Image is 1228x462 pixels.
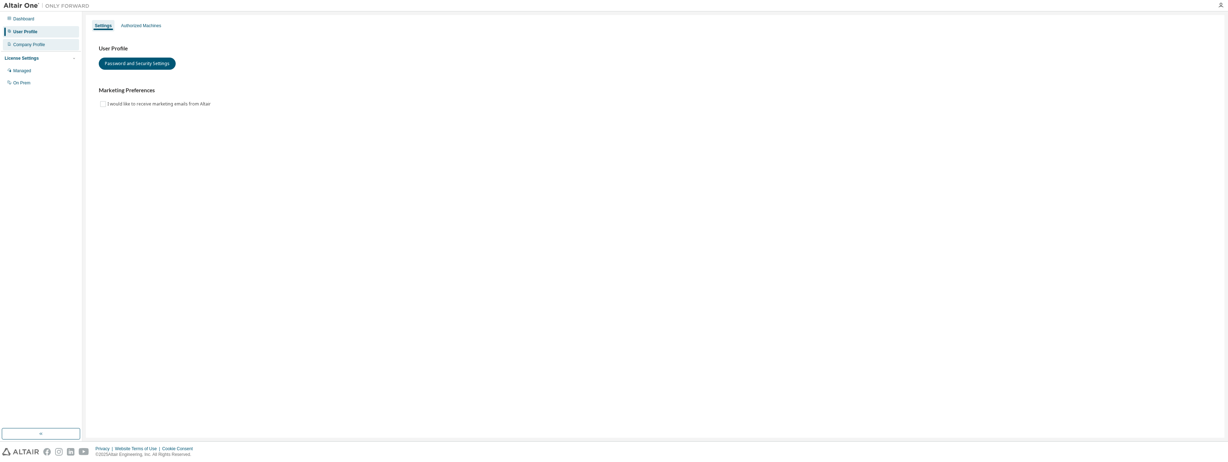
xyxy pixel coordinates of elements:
p: © 2025 Altair Engineering, Inc. All Rights Reserved. [96,452,197,458]
img: altair_logo.svg [2,448,39,456]
div: User Profile [13,29,37,35]
h3: Marketing Preferences [99,87,1212,94]
div: Website Terms of Use [115,446,162,452]
div: Settings [95,23,112,29]
div: Privacy [96,446,115,452]
div: Cookie Consent [162,446,197,452]
div: Dashboard [13,16,34,22]
button: Password and Security Settings [99,58,176,70]
div: Authorized Machines [121,23,161,29]
img: youtube.svg [79,448,89,456]
img: Altair One [4,2,93,9]
img: linkedin.svg [67,448,74,456]
div: On Prem [13,80,30,86]
div: License Settings [5,55,39,61]
img: instagram.svg [55,448,63,456]
div: Company Profile [13,42,45,48]
img: facebook.svg [43,448,51,456]
h3: User Profile [99,45,1212,52]
div: Managed [13,68,31,74]
label: I would like to receive marketing emails from Altair [107,100,212,108]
